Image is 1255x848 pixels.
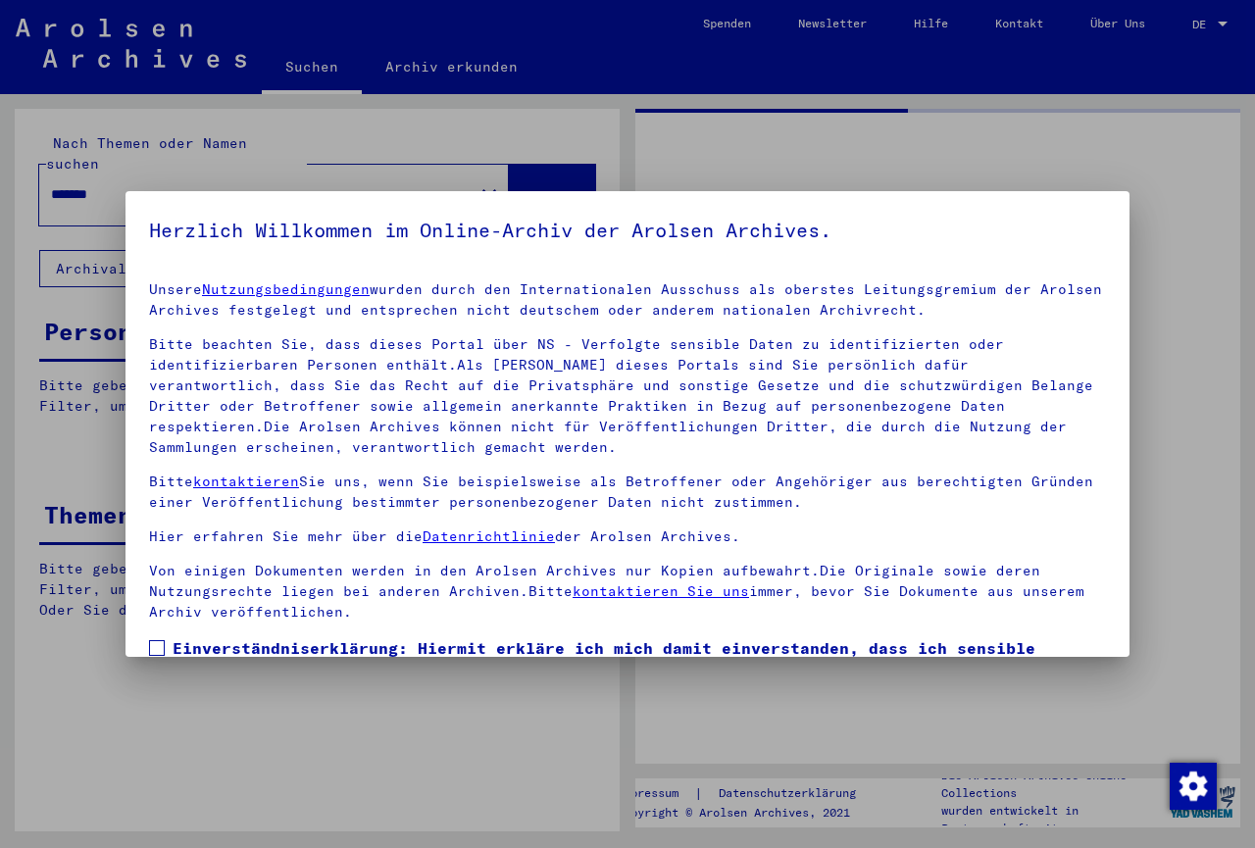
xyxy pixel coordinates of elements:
p: Bitte beachten Sie, dass dieses Portal über NS - Verfolgte sensible Daten zu identifizierten oder... [149,334,1106,458]
p: Bitte Sie uns, wenn Sie beispielsweise als Betroffener oder Angehöriger aus berechtigten Gründen ... [149,472,1106,513]
a: Datenrichtlinie [423,527,555,545]
p: Hier erfahren Sie mehr über die der Arolsen Archives. [149,526,1106,547]
a: kontaktieren Sie uns [573,582,749,600]
h5: Herzlich Willkommen im Online-Archiv der Arolsen Archives. [149,215,1106,246]
a: Nutzungsbedingungen [202,280,370,298]
div: Zustimmung ändern [1169,762,1216,809]
img: Zustimmung ändern [1170,763,1217,810]
p: Unsere wurden durch den Internationalen Ausschuss als oberstes Leitungsgremium der Arolsen Archiv... [149,279,1106,321]
a: kontaktieren [193,473,299,490]
p: Von einigen Dokumenten werden in den Arolsen Archives nur Kopien aufbewahrt.Die Originale sowie d... [149,561,1106,623]
span: Einverständniserklärung: Hiermit erkläre ich mich damit einverstanden, dass ich sensible personen... [173,636,1106,730]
